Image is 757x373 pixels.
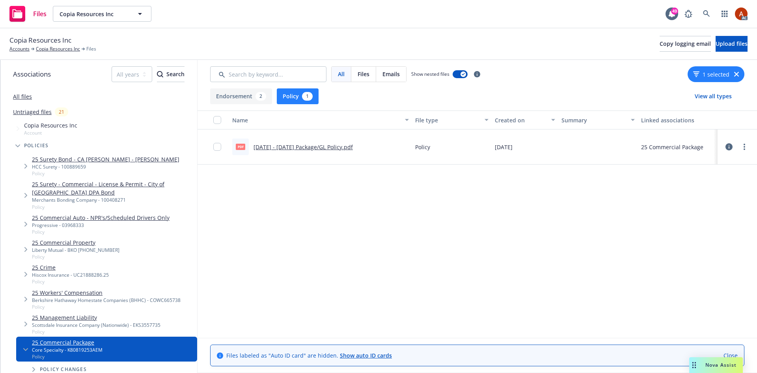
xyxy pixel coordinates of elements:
button: Policy [277,88,319,104]
div: 1 [302,92,313,101]
div: Linked associations [641,116,714,124]
a: 25 Crime [32,263,109,272]
span: Policy [32,170,179,177]
button: Linked associations [638,111,718,129]
a: 25 Surety Bond - CA [PERSON_NAME] - [PERSON_NAME] [32,155,179,163]
span: Files [33,11,47,17]
a: 25 Commercial Auto - NPR's/Scheduled Drivers Only [32,214,170,222]
div: Created on [495,116,546,124]
div: File type [415,116,480,124]
button: Copy logging email [660,36,711,52]
button: File type [412,111,492,129]
a: All files [13,93,32,100]
a: Accounts [9,45,30,52]
span: Associations [13,69,51,79]
span: Files [86,45,96,52]
button: 1 selected [693,70,729,79]
div: Berkshire Hathaway Homestate Companies (BHHC) - COWC665738 [32,297,181,304]
svg: Search [157,71,163,77]
a: Copia Resources Inc [36,45,80,52]
div: Drag to move [689,357,699,373]
span: Copia Resources Inc [60,10,128,18]
button: Nova Assist [689,357,743,373]
span: Policy changes [40,367,87,372]
button: Upload files [716,36,748,52]
a: 25 Management Liability [32,313,160,322]
button: Created on [492,111,558,129]
a: 25 Commercial Package [32,338,103,347]
div: 2 [255,92,266,101]
div: Search [157,67,185,82]
div: Progressive - 03968333 [32,222,170,229]
span: Copia Resources Inc [24,121,77,129]
button: SearchSearch [157,66,185,82]
a: Search [699,6,714,22]
span: Nova Assist [705,362,736,368]
span: Copia Resources Inc [9,35,71,45]
input: Toggle Row Selected [213,143,221,151]
span: Policy [32,328,160,335]
span: Emails [382,70,400,78]
div: 21 [55,107,68,116]
input: Search by keyword... [210,66,326,82]
div: Liberty Mutual - BKO [PHONE_NUMBER] [32,247,119,253]
span: Policy [32,204,194,210]
button: Copia Resources Inc [53,6,151,22]
span: Upload files [716,40,748,47]
a: more [740,142,749,152]
span: Files labeled as "Auto ID card" are hidden. [226,351,392,360]
div: HCC Surety - 100889659 [32,163,179,170]
a: Report a Bug [681,6,696,22]
a: [DATE] - [DATE] Package/GL Policy.pdf [254,143,353,151]
span: Policy [32,229,170,235]
span: Copy logging email [660,40,711,47]
a: Show auto ID cards [340,352,392,359]
div: Hiscox Insurance - UC21888286.25 [32,272,109,278]
div: Name [232,116,400,124]
a: Switch app [717,6,733,22]
a: Files [6,3,50,25]
span: pdf [236,144,245,150]
button: Summary [558,111,638,129]
span: All [338,70,345,78]
button: View all types [682,88,744,104]
div: 49 [671,7,678,15]
div: Merchants Bonding Company - 100408271 [32,197,194,203]
span: Policy [32,278,109,285]
a: 25 Surety - Commercial - License & Permit - City of [GEOGRAPHIC_DATA] DPA Bond [32,180,194,197]
input: Select all [213,116,221,124]
div: Core Specialty - K80819253AEM [32,347,103,353]
span: Policy [32,304,181,310]
span: Policy [32,353,103,360]
div: Scottsdale Insurance Company (Nationwide) - EKS3557735 [32,322,160,328]
span: Policy [415,143,430,151]
a: 25 Commercial Property [32,238,119,247]
span: Account [24,129,77,136]
button: Name [229,111,412,129]
span: Show nested files [411,71,449,77]
a: Close [723,351,738,360]
span: Policies [24,143,49,148]
span: [DATE] [495,143,513,151]
a: Untriaged files [13,108,52,116]
div: 25 Commercial Package [641,143,703,151]
div: Summary [561,116,626,124]
span: Files [358,70,369,78]
span: Policy [32,253,119,260]
button: Endorsement [210,88,272,104]
img: photo [735,7,748,20]
a: 25 Workers' Compensation [32,289,181,297]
